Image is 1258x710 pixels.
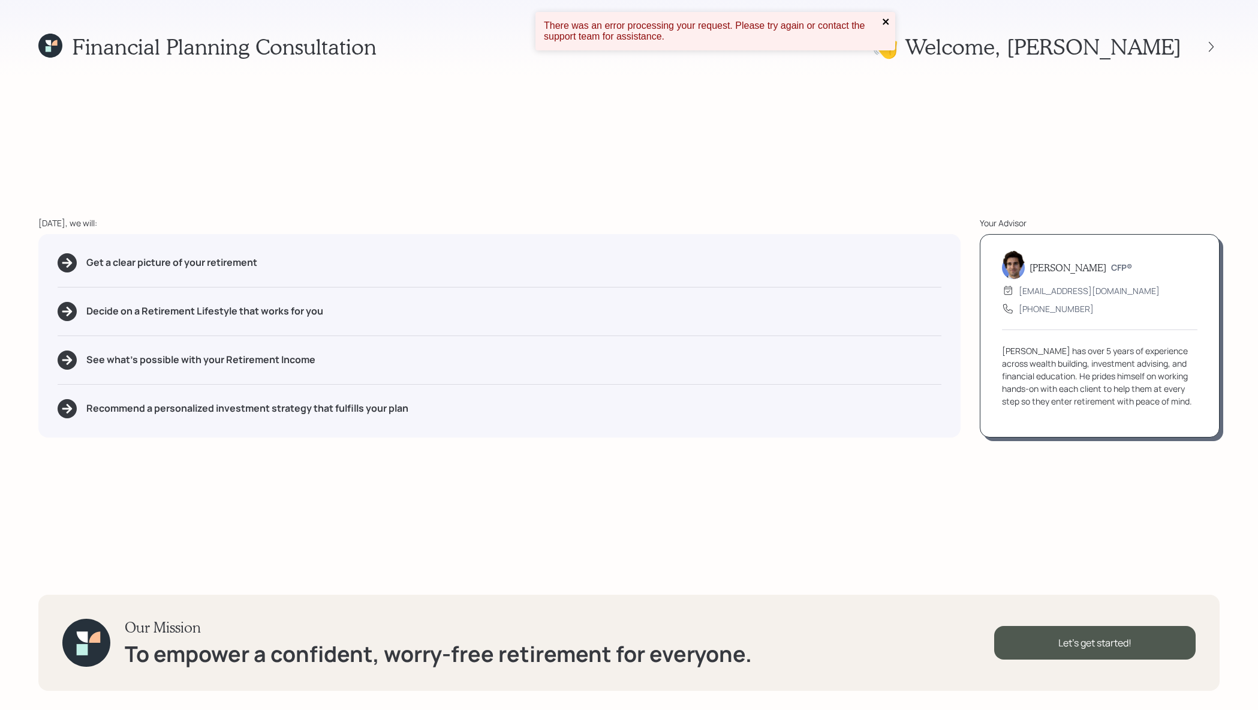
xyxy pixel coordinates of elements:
div: Let's get started! [994,626,1196,660]
div: There was an error processing your request. Please try again or contact the support team for assi... [544,20,878,42]
div: [EMAIL_ADDRESS][DOMAIN_NAME] [1019,284,1160,297]
h5: See what's possible with your Retirement Income [86,354,315,366]
button: close [882,17,890,28]
h3: Our Mission [125,619,752,636]
h5: Recommend a personalized investment strategy that fulfills your plan [86,403,408,414]
h5: Get a clear picture of your retirement [86,257,257,268]
img: harrison-schaefer-headshot-2.png [1002,250,1025,279]
div: [DATE], we will: [38,217,961,229]
h6: CFP® [1111,263,1132,273]
div: [PHONE_NUMBER] [1019,302,1094,315]
h1: Financial Planning Consultation [72,34,377,59]
div: [PERSON_NAME] has over 5 years of experience across wealth building, investment advising, and fin... [1002,344,1197,408]
h1: 👋 Welcome , [PERSON_NAME] [872,34,1181,59]
h5: [PERSON_NAME] [1030,262,1106,273]
h1: To empower a confident, worry-free retirement for everyone. [125,641,752,667]
div: Your Advisor [980,217,1220,229]
h5: Decide on a Retirement Lifestyle that works for you [86,305,323,317]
